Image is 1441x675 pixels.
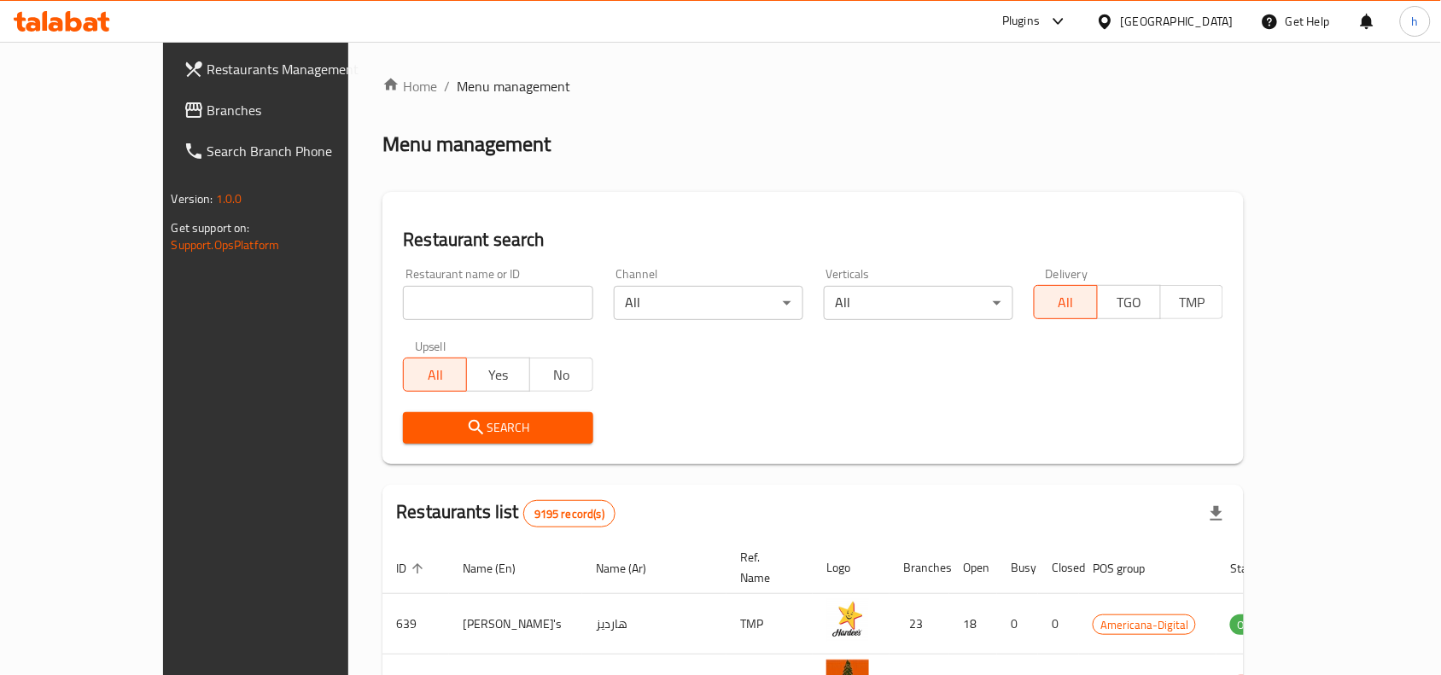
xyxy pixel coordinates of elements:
span: Menu management [457,76,570,96]
span: Name (En) [463,558,538,579]
a: Restaurants Management [170,49,404,90]
span: h [1412,12,1419,31]
a: Home [382,76,437,96]
div: Export file [1196,493,1237,534]
div: All [614,286,803,320]
td: 0 [1038,594,1079,655]
th: Branches [890,542,949,594]
span: All [1041,290,1091,315]
span: 9195 record(s) [524,506,615,522]
td: [PERSON_NAME]'s [449,594,582,655]
td: 18 [949,594,997,655]
span: ID [396,558,429,579]
div: [GEOGRAPHIC_DATA] [1121,12,1234,31]
span: Restaurants Management [207,59,390,79]
label: Upsell [415,340,446,352]
button: Yes [466,358,530,392]
span: TMP [1168,290,1217,315]
img: Hardee's [826,599,869,642]
a: Support.OpsPlatform [172,234,280,256]
nav: breadcrumb [382,76,1244,96]
a: Search Branch Phone [170,131,404,172]
label: Delivery [1046,268,1088,280]
button: All [1034,285,1098,319]
td: TMP [726,594,813,655]
h2: Menu management [382,131,551,158]
span: Get support on: [172,217,250,239]
span: Yes [474,363,523,387]
td: هارديز [582,594,726,655]
button: No [529,358,593,392]
span: TGO [1105,290,1154,315]
button: Search [403,412,592,444]
div: Plugins [1002,11,1040,32]
button: TMP [1160,285,1224,319]
span: No [537,363,586,387]
input: Search for restaurant name or ID.. [403,286,592,320]
div: Total records count [523,500,615,527]
span: Version: [172,188,213,210]
button: All [403,358,467,392]
div: All [824,286,1013,320]
h2: Restaurants list [396,499,615,527]
td: 23 [890,594,949,655]
span: Ref. Name [740,547,792,588]
th: Busy [997,542,1038,594]
span: Branches [207,100,390,120]
span: Search [417,417,579,439]
span: Status [1230,558,1286,579]
span: OPEN [1230,615,1272,635]
span: Americana-Digital [1094,615,1195,635]
a: Branches [170,90,404,131]
th: Logo [813,542,890,594]
td: 0 [997,594,1038,655]
td: 639 [382,594,449,655]
span: Search Branch Phone [207,141,390,161]
span: All [411,363,460,387]
th: Open [949,542,997,594]
span: POS group [1093,558,1167,579]
button: TGO [1097,285,1161,319]
span: Name (Ar) [596,558,668,579]
h2: Restaurant search [403,227,1223,253]
li: / [444,76,450,96]
th: Closed [1038,542,1079,594]
span: 1.0.0 [216,188,242,210]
